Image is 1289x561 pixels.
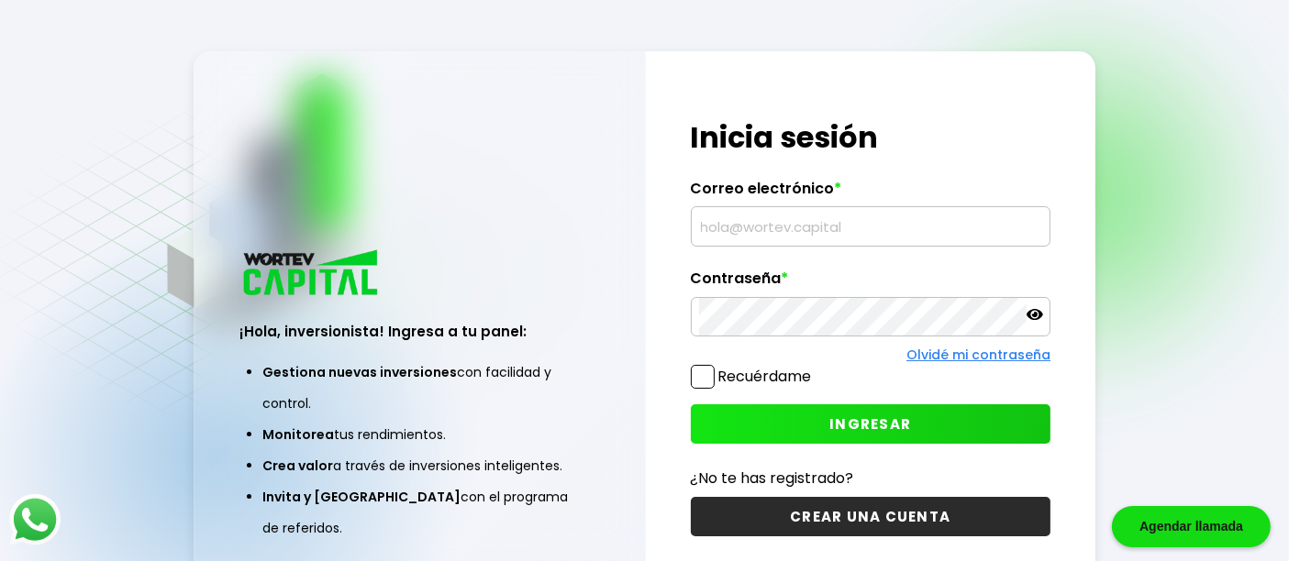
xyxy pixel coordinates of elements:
[691,497,1051,536] button: CREAR UNA CUENTA
[262,363,457,381] span: Gestiona nuevas inversiones
[691,467,1051,536] a: ¿No te has registrado?CREAR UNA CUENTA
[239,247,384,302] img: logo_wortev_capital
[699,207,1043,246] input: hola@wortev.capital
[262,419,577,450] li: tus rendimientos.
[1112,506,1271,547] div: Agendar llamada
[906,346,1050,364] a: Olvidé mi contraseña
[262,488,461,506] span: Invita y [GEOGRAPHIC_DATA]
[262,456,333,475] span: Crea valor
[829,414,911,434] span: INGRESAR
[239,321,600,342] h3: ¡Hola, inversionista! Ingresa a tu panel:
[9,494,61,545] img: logos_whatsapp-icon.242b2217.svg
[262,357,577,419] li: con facilidad y control.
[262,450,577,481] li: a través de inversiones inteligentes.
[691,269,1051,297] label: Contraseña
[691,467,1051,489] p: ¿No te has registrado?
[262,481,577,544] li: con el programa de referidos.
[691,115,1051,159] h1: Inicia sesión
[718,366,812,387] label: Recuérdame
[262,425,334,444] span: Monitorea
[691,404,1051,444] button: INGRESAR
[691,180,1051,207] label: Correo electrónico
